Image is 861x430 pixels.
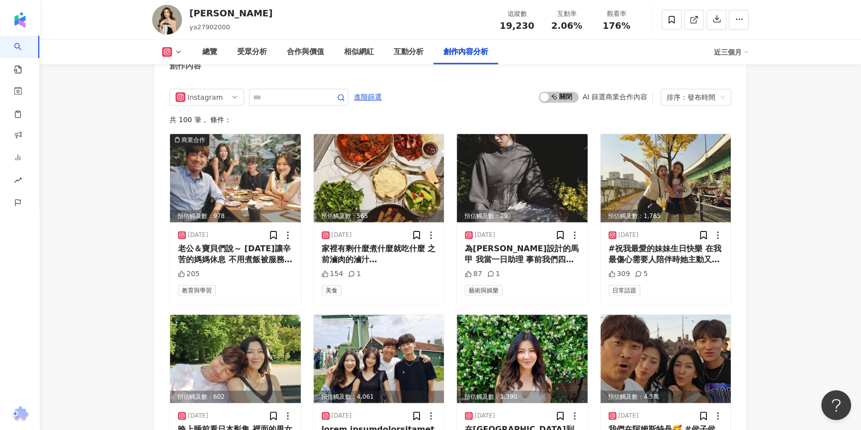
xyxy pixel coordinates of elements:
[348,269,361,279] div: 1
[551,21,582,31] span: 2.06%
[178,285,216,296] span: 教育與學習
[314,315,444,403] img: post-image
[457,134,588,222] div: post-image預估觸及數：29
[443,46,488,58] div: 創作內容分析
[344,46,374,58] div: 相似網紅
[457,315,588,403] div: post-image預估觸及數：1,390
[618,412,639,420] div: [DATE]
[170,210,301,222] div: 預估觸及數：978
[322,269,344,279] div: 154
[237,46,267,58] div: 受眾分析
[548,9,586,19] div: 互動率
[500,20,534,31] span: 19,230
[170,116,731,124] div: 共 100 筆 ， 條件：
[189,7,272,19] div: [PERSON_NAME]
[601,315,731,403] img: post-image
[10,406,30,422] img: chrome extension
[170,134,301,222] div: post-image商業合作預估觸及數：978
[475,412,495,420] div: [DATE]
[457,210,588,222] div: 預估觸及數：29
[314,134,444,222] img: post-image
[178,269,200,279] div: 205
[178,243,293,266] div: 老公＆寶貝們說～ [DATE]讓辛苦的媽媽休息 不用煮飯被服務的感覺 再做做美麗的光療美甲 真幸福🤣 雅蘭美甲這裡做👇 [PERSON_NAME] nail 加這個line預約唷❤️ [URL]...
[170,315,301,403] div: post-image預估觸及數：602
[714,44,749,60] div: 近三個月
[457,134,588,222] img: post-image
[322,285,342,296] span: 美食
[314,315,444,403] div: post-image預估觸及數：4,061
[287,46,324,58] div: 合作與價值
[187,89,220,105] div: Instagram
[314,391,444,403] div: 預估觸及數：4,061
[314,134,444,222] div: post-image預估觸及數：565
[601,210,731,222] div: 預估觸及數：1,785
[152,5,182,35] img: KOL Avatar
[394,46,424,58] div: 互動分析
[457,391,588,403] div: 預估觸及數：1,390
[332,412,352,420] div: [DATE]
[465,269,482,279] div: 87
[475,231,495,239] div: [DATE]
[821,390,851,420] iframe: Help Scout Beacon - Open
[601,391,731,403] div: 預估觸及數：4.3萬
[188,231,208,239] div: [DATE]
[322,243,436,266] div: 家裡有剩什麼煮什麼就吃什麼 之前滷肉的滷汁 [PERSON_NAME]說想吃海帶、滷蛋、豆乾 去超市沒有賣海帶只好上市場 然後想說家裡有牛肉要趕快煮一煮，怕不新鮮 還有喝剩下的紅酒 就來個紅酒燉...
[14,170,22,193] span: rise
[181,135,205,145] div: 商業合作
[487,269,500,279] div: 1
[354,89,382,105] span: 進階篩選
[608,269,630,279] div: 309
[667,89,716,105] div: 排序：發布時間
[170,61,201,72] div: 創作內容
[498,9,536,19] div: 追蹤數
[601,134,731,222] img: post-image
[189,23,230,31] span: ya27902000
[618,231,639,239] div: [DATE]
[314,210,444,222] div: 預估觸及數：565
[12,12,28,28] img: logo icon
[353,89,382,105] button: 進階篩選
[598,9,635,19] div: 觀看率
[14,36,34,74] a: search
[170,315,301,403] img: post-image
[583,93,647,101] div: AI 篩選商業合作內容
[188,412,208,420] div: [DATE]
[465,285,503,296] span: 藝術與娛樂
[601,315,731,403] div: post-image預估觸及數：4.3萬
[601,134,731,222] div: post-image預估觸及數：1,785
[635,269,648,279] div: 5
[332,231,352,239] div: [DATE]
[603,21,630,31] span: 176%
[465,243,580,266] div: 為[PERSON_NAME]設計的馬甲 我當一日助理 事前我們四個人討論出想要的風格 一大早[PERSON_NAME]化妝 髮型是我的作品😁 [PERSON_NAME]說要簡單有型又要有凌亂感 ...
[457,315,588,403] img: post-image
[608,285,640,296] span: 日常話題
[170,391,301,403] div: 預估觸及數：602
[608,243,723,266] div: #祝我最愛的妹妹生日快樂 在我最傷心需要人陪伴時她主動又溫暖的出現我身邊～ 在我憂鬱怕吵煩心時總是自己把事情處理好不讓我擔心～ 昌明出外景我準備生小孩時她也是第一時間在醫院陪伴我～ 謝謝妳一直以...
[202,46,217,58] div: 總覽
[170,134,301,222] img: post-image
